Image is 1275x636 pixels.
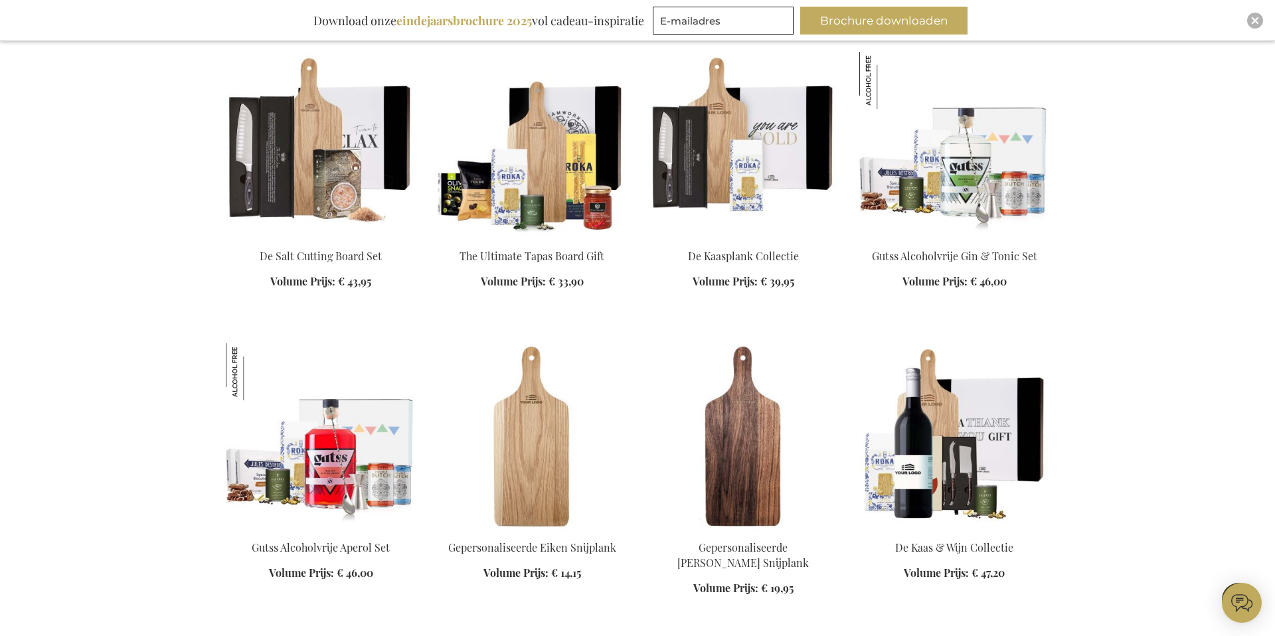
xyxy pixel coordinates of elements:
[483,566,549,580] span: Volume Prijs:
[1247,13,1263,29] div: Close
[481,274,584,289] a: Volume Prijs: € 33,90
[902,274,968,288] span: Volume Prijs:
[448,540,616,554] a: Gepersonaliseerde Eiken Snijplank
[260,249,382,263] a: De Salt Cutting Board Set
[226,343,283,400] img: Gutss Alcoholvrije Aperol Set
[648,232,838,245] a: The Cheese Board Collection
[338,274,371,288] span: € 43,95
[972,566,1005,580] span: € 47,20
[859,232,1049,245] a: Gutss Non-Alcoholic Gin & Tonic Set Gutss Alcoholvrije Gin & Tonic Set
[226,343,416,529] img: Gutss Non-Alcoholic Aperol Set
[648,343,838,529] img: Gepersonaliseerde Walnoot Snijplank
[902,274,1007,289] a: Volume Prijs: € 46,00
[226,232,416,245] a: De Salt Cutting Board Set
[653,7,794,35] input: E-mailadres
[437,524,627,536] a: Personalised Oak Cutting Board
[437,232,627,245] a: The Ultimate Tapas Board Gift
[483,566,581,581] a: Volume Prijs: € 14,15
[872,249,1037,263] a: Gutss Alcoholvrije Gin & Tonic Set
[904,566,1005,581] a: Volume Prijs: € 47,20
[252,540,390,554] a: Gutss Alcoholvrije Aperol Set
[761,581,794,595] span: € 19,95
[859,524,1049,536] a: De Kaas & Wijn Collectie
[693,581,794,596] a: Volume Prijs: € 19,95
[648,524,838,536] a: Gepersonaliseerde Walnoot Snijplank
[859,52,1049,238] img: Gutss Non-Alcoholic Gin & Tonic Set
[760,274,794,288] span: € 39,95
[693,274,794,289] a: Volume Prijs: € 39,95
[481,274,546,288] span: Volume Prijs:
[1222,583,1262,623] iframe: belco-activator-frame
[693,581,758,595] span: Volume Prijs:
[895,540,1013,554] a: De Kaas & Wijn Collectie
[653,7,798,39] form: marketing offers and promotions
[1251,17,1259,25] img: Close
[648,52,838,238] img: The Cheese Board Collection
[688,249,799,263] a: De Kaasplank Collectie
[859,343,1049,529] img: De Kaas & Wijn Collectie
[904,566,969,580] span: Volume Prijs:
[859,52,916,109] img: Gutss Alcoholvrije Gin & Tonic Set
[437,52,627,238] img: The Ultimate Tapas Board Gift
[396,13,532,29] b: eindejaarsbrochure 2025
[337,566,373,580] span: € 46,00
[269,566,334,580] span: Volume Prijs:
[226,524,416,536] a: Gutss Non-Alcoholic Aperol Set Gutss Alcoholvrije Aperol Set
[437,343,627,529] img: Personalised Oak Cutting Board
[270,274,371,289] a: Volume Prijs: € 43,95
[270,274,335,288] span: Volume Prijs:
[226,52,416,238] img: De Salt Cutting Board Set
[693,274,758,288] span: Volume Prijs:
[970,274,1007,288] span: € 46,00
[677,540,809,570] a: Gepersonaliseerde [PERSON_NAME] Snijplank
[800,7,968,35] button: Brochure downloaden
[269,566,373,581] a: Volume Prijs: € 46,00
[549,274,584,288] span: € 33,90
[460,249,604,263] a: The Ultimate Tapas Board Gift
[307,7,650,35] div: Download onze vol cadeau-inspiratie
[551,566,581,580] span: € 14,15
